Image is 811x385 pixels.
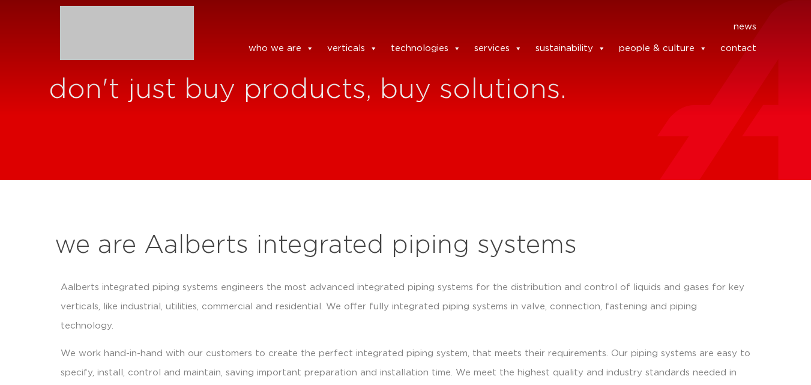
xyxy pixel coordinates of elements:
a: who we are [249,37,314,61]
a: news [734,17,756,37]
a: people & culture [619,37,707,61]
a: services [474,37,522,61]
p: Aalberts integrated piping systems engineers the most advanced integrated piping systems for the ... [61,278,751,336]
a: verticals [327,37,378,61]
a: sustainability [535,37,606,61]
h2: we are Aalberts integrated piping systems [55,231,757,260]
a: contact [720,37,756,61]
nav: Menu [212,17,757,37]
a: technologies [391,37,461,61]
